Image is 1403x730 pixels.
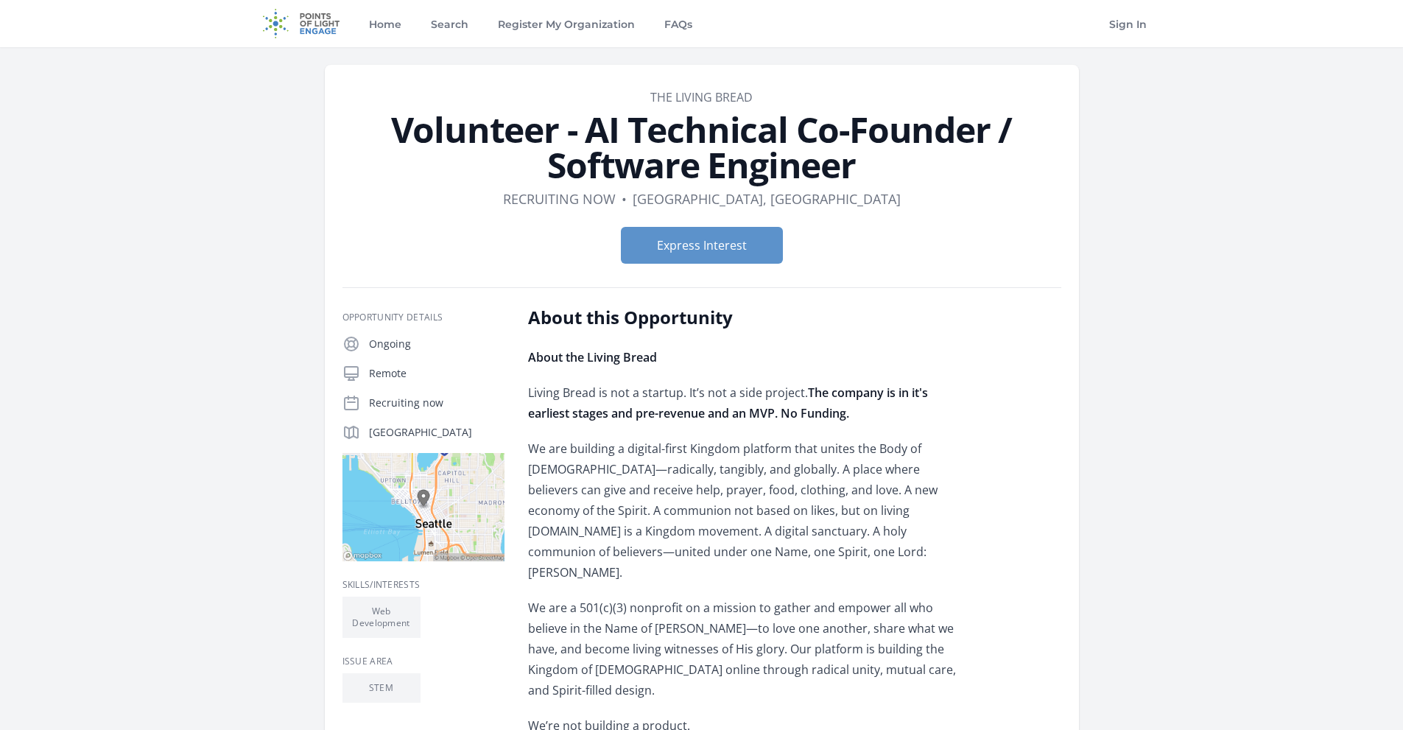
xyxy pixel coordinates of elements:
[342,597,421,638] li: Web Development
[622,189,627,209] div: •
[650,89,753,105] a: The Living Bread
[528,306,959,329] h2: About this Opportunity
[369,366,504,381] p: Remote
[342,579,504,591] h3: Skills/Interests
[342,673,421,703] li: STEM
[528,597,959,701] p: We are a 501(c)(3) nonprofit on a mission to gather and empower all who believe in the Name of [P...
[342,656,504,667] h3: Issue area
[621,227,783,264] button: Express Interest
[369,396,504,410] p: Recruiting now
[369,425,504,440] p: [GEOGRAPHIC_DATA]
[503,189,616,209] dd: Recruiting now
[342,453,504,561] img: Map
[633,189,901,209] dd: [GEOGRAPHIC_DATA], [GEOGRAPHIC_DATA]
[369,337,504,351] p: Ongoing
[342,112,1061,183] h1: Volunteer - AI Technical Co-Founder / Software Engineer
[528,349,657,365] strong: About the Living Bread
[528,438,959,583] p: We are building a digital-first Kingdom platform that unites the Body of [DEMOGRAPHIC_DATA]—radic...
[528,382,959,424] p: Living Bread is not a startup. It’s not a side project.
[342,312,504,323] h3: Opportunity Details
